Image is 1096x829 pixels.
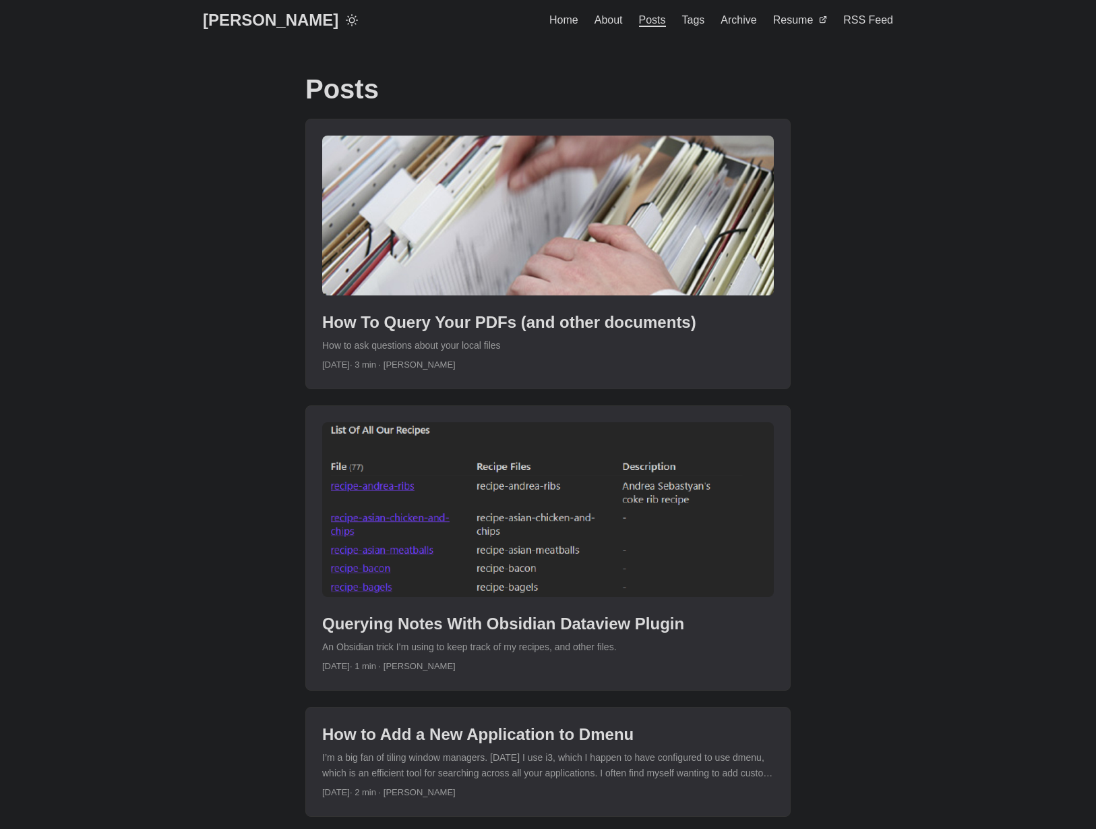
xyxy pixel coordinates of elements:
span: About [595,14,623,26]
a: post link to Querying Notes With Obsidian Dataview Plugin [306,406,790,690]
a: post link to How to Add a New Application to Dmenu [306,708,790,816]
span: Archive [721,14,756,26]
span: Tags [682,14,705,26]
span: Resume [773,14,814,26]
h1: Posts [305,73,791,105]
span: RSS Feed [843,14,893,26]
a: post link to How To Query Your PDFs (and other documents) [306,119,790,389]
span: Posts [639,14,666,27]
span: Home [549,14,578,26]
